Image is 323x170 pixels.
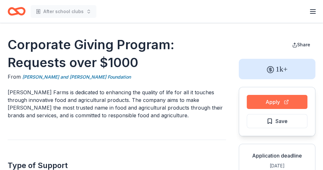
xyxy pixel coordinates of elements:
a: [PERSON_NAME] and [PERSON_NAME] Foundation [22,73,131,81]
button: Save [247,114,307,128]
button: Apply [247,95,307,109]
div: [DATE] [244,162,310,170]
div: Application deadline [244,152,310,159]
p: [PERSON_NAME] Farms is dedicated to enhancing the quality of life for all it touches through inno... [8,89,226,119]
div: From [8,73,226,81]
button: Share [287,38,315,51]
a: Home [8,4,26,19]
h1: Corporate Giving Program: Requests over $1000 [8,36,226,72]
div: 1k+ [239,59,315,79]
span: Save [275,117,288,125]
span: After school clubs [43,8,84,15]
span: Share [297,42,310,47]
button: After school clubs [31,5,96,18]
